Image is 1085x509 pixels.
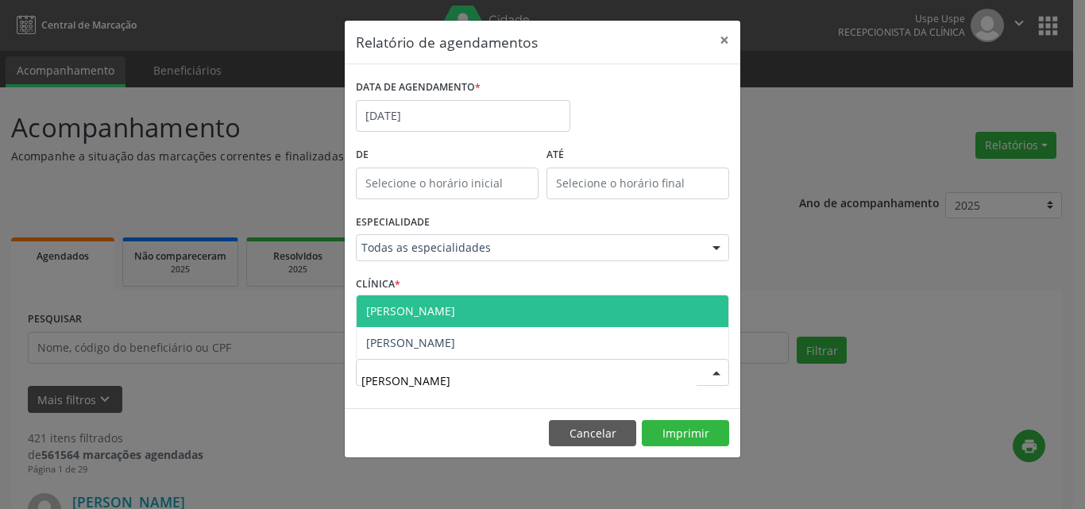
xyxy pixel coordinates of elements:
label: CLÍNICA [356,272,400,297]
span: Todas as especialidades [361,240,697,256]
button: Imprimir [642,420,729,447]
input: Selecione o horário final [546,168,729,199]
label: De [356,143,539,168]
input: Selecione o horário inicial [356,168,539,199]
input: Selecione uma data ou intervalo [356,100,570,132]
input: Selecione um profissional [361,364,697,396]
span: [PERSON_NAME] [366,335,455,350]
span: [PERSON_NAME] [366,303,455,318]
h5: Relatório de agendamentos [356,32,538,52]
label: DATA DE AGENDAMENTO [356,75,481,100]
button: Cancelar [549,420,636,447]
label: ATÉ [546,143,729,168]
button: Close [709,21,740,60]
label: ESPECIALIDADE [356,210,430,235]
